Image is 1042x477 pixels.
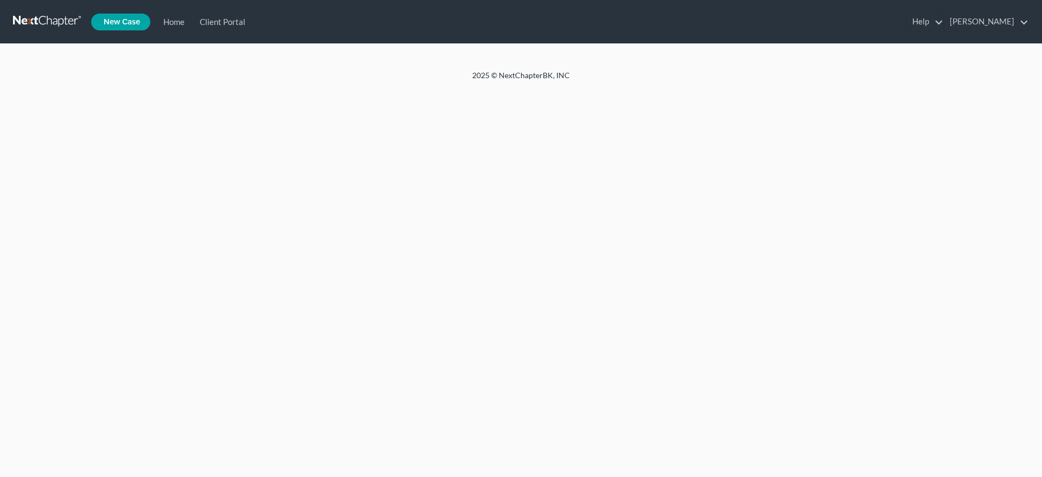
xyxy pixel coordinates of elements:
[212,70,830,90] div: 2025 © NextChapterBK, INC
[944,12,1028,31] a: [PERSON_NAME]
[190,12,251,31] a: Client Portal
[91,14,150,30] new-legal-case-button: New Case
[154,12,190,31] a: Home
[907,12,943,31] a: Help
